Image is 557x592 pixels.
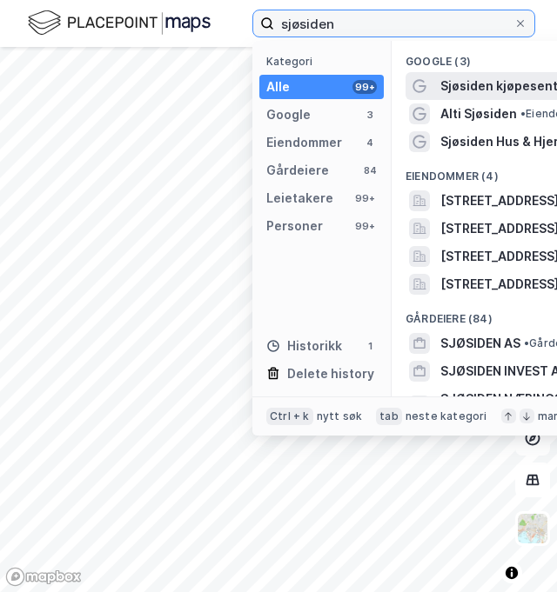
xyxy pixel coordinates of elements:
[363,108,377,122] div: 3
[266,132,342,153] div: Eiendommer
[266,55,384,68] div: Kategori
[520,107,526,120] span: •
[266,104,311,125] div: Google
[363,339,377,353] div: 1
[287,363,374,384] div: Delete history
[352,80,377,94] div: 99+
[317,409,363,423] div: nytt søk
[440,103,517,124] span: Alti Sjøsiden
[352,191,377,205] div: 99+
[440,333,520,354] span: SJØSIDEN AS
[266,76,290,97] div: Alle
[363,136,377,150] div: 4
[266,160,329,181] div: Gårdeiere
[274,10,513,37] input: Søk på adresse, matrikkel, gårdeiere, leietakere eller personer
[524,336,529,349] span: •
[352,219,377,233] div: 99+
[470,509,557,592] iframe: Chat Widget
[376,408,402,425] div: tab
[266,216,323,236] div: Personer
[266,408,313,425] div: Ctrl + k
[266,336,342,356] div: Historikk
[266,188,333,209] div: Leietakere
[5,567,82,587] a: Mapbox homepage
[363,163,377,177] div: 84
[406,409,487,423] div: neste kategori
[28,8,211,38] img: logo.f888ab2527a4732fd821a326f86c7f29.svg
